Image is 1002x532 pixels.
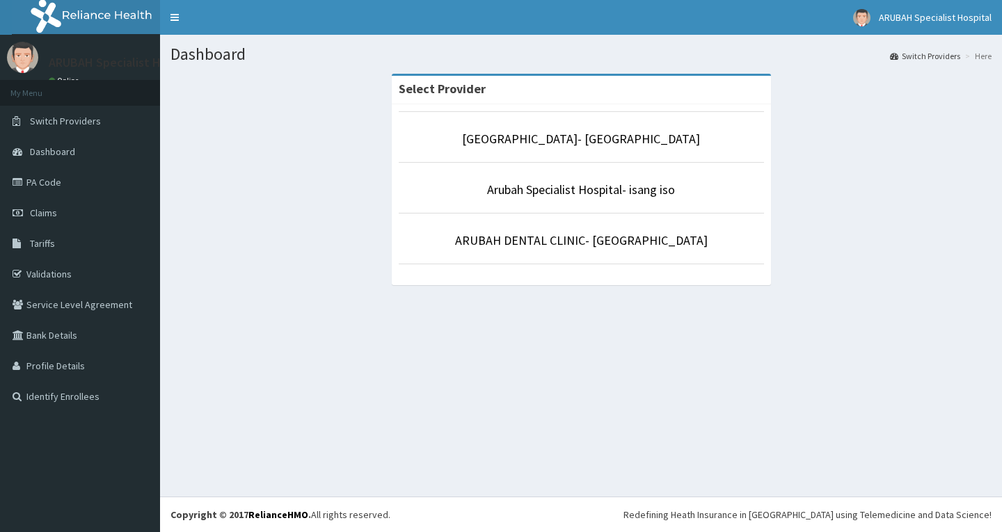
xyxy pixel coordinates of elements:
[170,45,992,63] h1: Dashboard
[49,56,198,69] p: ARUBAH Specialist Hospital
[399,81,486,97] strong: Select Provider
[879,11,992,24] span: ARUBAH Specialist Hospital
[462,131,700,147] a: [GEOGRAPHIC_DATA]- [GEOGRAPHIC_DATA]
[962,50,992,62] li: Here
[623,508,992,522] div: Redefining Heath Insurance in [GEOGRAPHIC_DATA] using Telemedicine and Data Science!
[30,237,55,250] span: Tariffs
[7,42,38,73] img: User Image
[853,9,870,26] img: User Image
[170,508,311,521] strong: Copyright © 2017 .
[30,145,75,158] span: Dashboard
[248,508,308,521] a: RelianceHMO
[160,497,1002,532] footer: All rights reserved.
[890,50,960,62] a: Switch Providers
[30,115,101,127] span: Switch Providers
[49,76,82,86] a: Online
[455,232,708,248] a: ARUBAH DENTAL CLINIC- [GEOGRAPHIC_DATA]
[487,182,675,198] a: Arubah Specialist Hospital- isang iso
[30,207,57,219] span: Claims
